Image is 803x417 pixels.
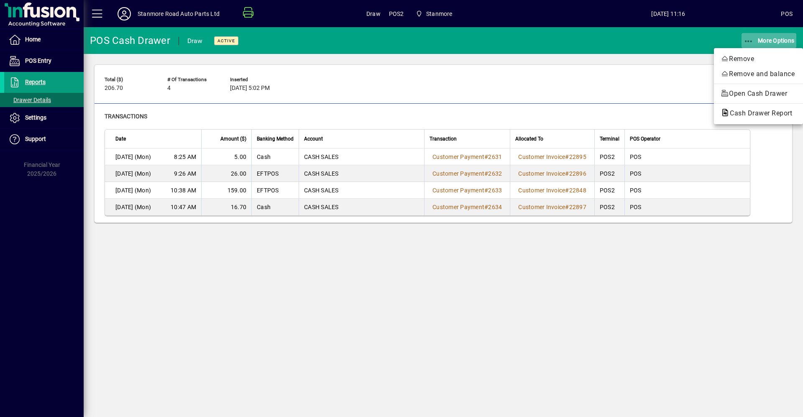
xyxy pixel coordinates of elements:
[721,54,796,64] span: Remove
[714,86,803,101] button: Open Cash Drawer
[721,69,796,79] span: Remove and balance
[721,89,796,99] span: Open Cash Drawer
[714,67,803,82] button: Remove and balance
[721,109,796,117] span: Cash Drawer Report
[714,51,803,67] button: Remove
